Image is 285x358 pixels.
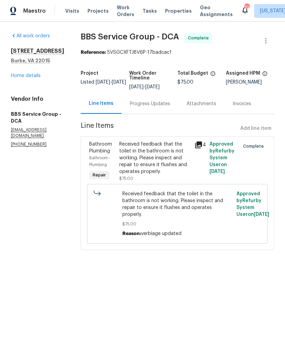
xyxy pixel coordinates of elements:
span: Line Items [81,122,237,135]
span: Geo Assignments [200,4,233,18]
div: 5VSGCXFTJ8V6P-17badcac1 [81,49,274,56]
span: Visits [65,8,79,14]
div: Received feedback that the toilet in the bathroom is not working. Please inspect and repair to en... [119,141,190,175]
span: Approved by Refurby System User on [209,142,234,174]
span: - [96,80,126,85]
span: Maestro [23,8,46,14]
span: [DATE] [145,85,160,89]
span: Work Orders [117,4,134,18]
div: 4 [194,141,205,149]
span: Repair [90,172,109,178]
span: BBS Service Group - DCA [81,33,179,41]
span: Reason: [122,231,141,236]
span: The hpm assigned to this work order. [262,71,268,80]
div: Progress Updates [130,100,170,107]
h5: Total Budget [177,71,208,76]
h4: Vendor Info [11,96,64,102]
span: Listed [81,80,126,85]
h5: Project [81,71,98,76]
span: $75.00 [119,176,133,181]
h5: Assigned HPM [226,71,260,76]
span: [DATE] [254,212,269,217]
div: Line Items [89,100,113,107]
span: [DATE] [129,85,144,89]
span: Tasks [142,9,157,13]
h5: Work Order Timeline [129,71,178,81]
div: [PERSON_NAME] [226,80,274,85]
span: verbiage updated [141,231,181,236]
span: Complete [188,35,212,41]
span: Projects [87,8,109,14]
h5: BBS Service Group - DCA [11,111,64,124]
span: The total cost of line items that have been proposed by Opendoor. This sum includes line items th... [210,71,216,80]
span: $75.00 [122,221,233,227]
span: Approved by Refurby System User on [236,192,269,217]
div: Attachments [187,100,216,107]
span: [DATE] [209,169,225,174]
span: [DATE] [112,80,126,85]
b: Reference: [81,50,106,55]
div: 10 [244,4,249,11]
span: Properties [165,8,192,14]
span: Received feedback that the toilet in the bathroom is not working. Please inspect and repair to en... [122,190,233,218]
span: Bathroom Plumbing [89,142,112,153]
span: Bathroom - Plumbing [89,156,111,167]
span: [DATE] [96,80,110,85]
a: Home details [11,73,41,78]
span: $75.00 [177,80,193,85]
a: All work orders [11,34,50,38]
span: - [129,85,160,89]
span: Complete [243,143,267,150]
div: Invoices [233,100,251,107]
